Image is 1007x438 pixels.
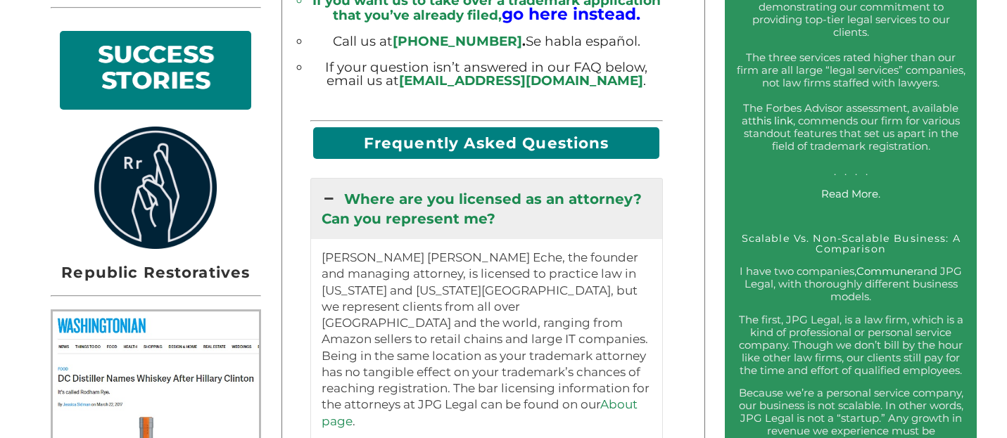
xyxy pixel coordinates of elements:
b: . [393,33,526,49]
h2: SUCCESS STORIES [70,41,241,100]
a: [PHONE_NUMBER]‬ [393,33,522,49]
big: go here instead. [502,4,640,24]
a: go here instead. [502,7,640,23]
a: Communer [856,264,917,278]
li: If your question isn’t answered in our FAQ below, email us at . [310,61,663,87]
a: About page [322,397,638,427]
a: Scalable Vs. Non-Scalable Business: A Comparison [742,232,961,256]
h2: Frequently Asked Questions [313,127,659,158]
a: Where are you licensed as an attorney? Can you represent me? [311,179,662,239]
a: Read More. [821,187,880,200]
img: rrlogo.png [90,127,221,249]
p: I have two companies, and JPG Legal, with thoroughly different business models. [735,265,967,303]
a: [EMAIL_ADDRESS][DOMAIN_NAME] [399,72,643,89]
h2: Republic Restoratives [51,260,262,285]
a: this link [752,114,793,127]
p: The first, JPG Legal, is a law firm, which is a kind of professional or personal service company.... [735,314,967,377]
li: Call us at Se habla español. [310,35,663,49]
